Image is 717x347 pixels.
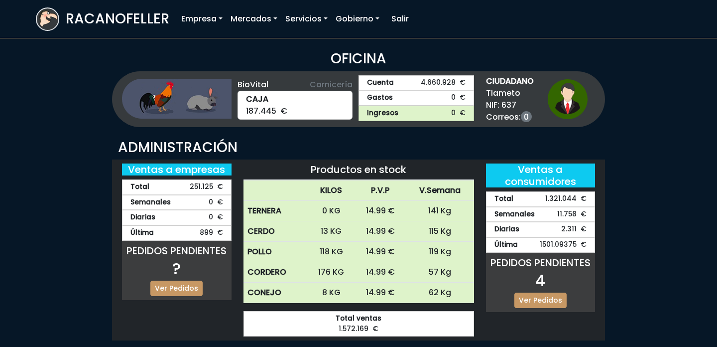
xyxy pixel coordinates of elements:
strong: CAJA [246,93,345,105]
td: 115 Kg [406,221,474,242]
h5: PEDIDOS PENDIENTES [486,257,596,269]
div: 1.572.169 € [243,311,474,337]
td: 0 KG [308,201,355,221]
a: Gobierno [332,9,383,29]
th: CONEJO [243,283,308,303]
th: V.Semana [406,180,474,201]
a: 0 [521,111,532,122]
th: CERDO [243,221,308,242]
div: 0 € [122,210,232,225]
h5: Ventas a consumidores [486,164,596,187]
strong: Diarias [494,224,519,235]
td: 14.99 € [355,221,405,242]
a: Cuenta4.660.928 € [358,75,474,91]
div: BioVital [238,79,353,91]
div: 251.125 € [122,179,232,195]
h5: PEDIDOS PENDIENTES [122,245,232,257]
td: 14.99 € [355,242,405,262]
h5: Productos en stock [243,164,474,175]
span: Tlameto [486,87,534,99]
strong: Ingresos [367,108,398,119]
strong: Semanales [494,209,535,220]
img: logoracarojo.png [37,8,58,27]
strong: Total [130,182,149,192]
td: 13 KG [308,221,355,242]
a: Ingresos0 € [358,106,474,121]
th: KILOS [308,180,355,201]
span: Carnicería [310,79,353,91]
strong: Total ventas [252,314,466,324]
img: ganaderia.png [122,79,232,119]
h3: ADMINISTRACIÓN [118,139,599,156]
strong: Última [494,240,518,250]
td: 62 Kg [406,283,474,303]
td: 8 KG [308,283,355,303]
span: ? [172,257,181,280]
th: POLLO [243,242,308,262]
div: 1501.09375 € [486,237,596,253]
td: 14.99 € [355,262,405,283]
a: Empresa [177,9,227,29]
a: Ver Pedidos [150,281,203,296]
div: 899 € [122,225,232,241]
div: 187.445 € [238,91,353,120]
span: 4 [535,269,545,292]
h3: RACANOFELLER [66,10,169,27]
th: TERNERA [243,201,308,221]
strong: Total [494,194,513,204]
td: 176 KG [308,262,355,283]
strong: Semanales [130,197,171,208]
strong: Gastos [367,93,393,103]
a: Ver Pedidos [514,293,567,308]
a: RACANOFELLER [36,5,169,33]
span: NIF: 637 [486,99,534,111]
a: Salir [387,9,413,29]
div: 0 € [122,195,232,210]
h3: OFICINA [36,50,681,67]
a: Servicios [281,9,332,29]
th: CORDERO [243,262,308,283]
h5: Ventas a empresas [122,164,232,175]
a: Gastos0 € [358,90,474,106]
td: 119 Kg [406,242,474,262]
strong: Cuenta [367,78,394,88]
strong: Última [130,228,154,238]
strong: CIUDADANO [486,75,534,87]
div: 11.758 € [486,207,596,222]
td: 14.99 € [355,201,405,221]
span: Correos: [486,111,534,123]
div: 1.321.044 € [486,191,596,207]
div: 2.311 € [486,222,596,237]
td: 141 Kg [406,201,474,221]
td: 118 KG [308,242,355,262]
strong: Diarias [130,212,155,223]
td: 14.99 € [355,283,405,303]
a: Mercados [227,9,281,29]
td: 57 Kg [406,262,474,283]
img: ciudadano1.png [548,79,588,119]
th: P.V.P [355,180,405,201]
